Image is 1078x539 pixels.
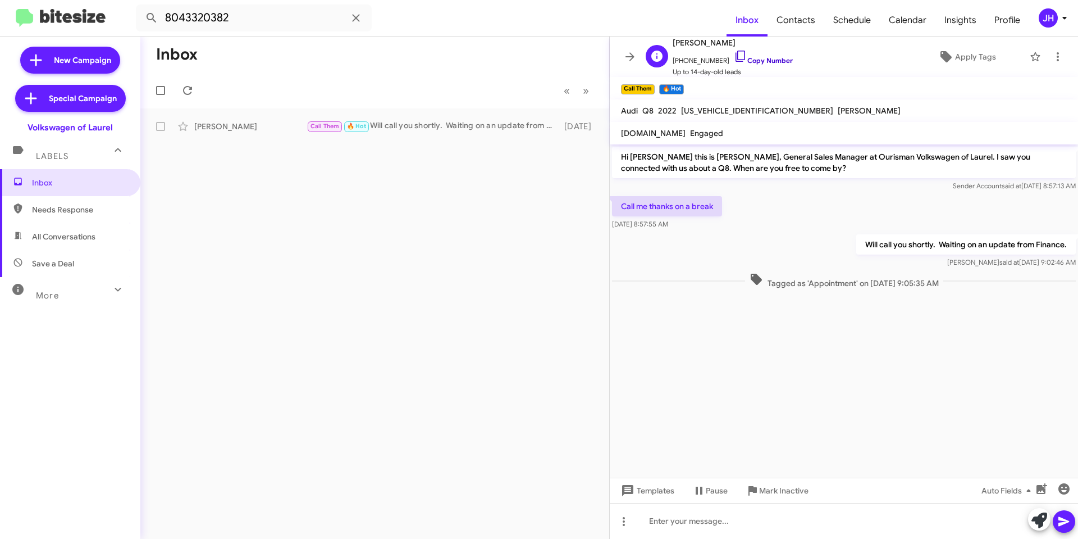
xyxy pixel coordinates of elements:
[909,47,1024,67] button: Apply Tags
[612,196,722,216] p: Call me thanks on a break
[955,47,996,67] span: Apply Tags
[734,56,793,65] a: Copy Number
[947,258,1076,266] span: [PERSON_NAME] [DATE] 9:02:46 AM
[690,128,723,138] span: Engaged
[583,84,589,98] span: »
[673,66,793,78] span: Up to 14-day-old leads
[658,106,677,116] span: 2022
[32,204,127,215] span: Needs Response
[856,234,1076,255] p: Will call you shortly. Waiting on an update from Finance.
[737,481,817,501] button: Mark Inactive
[15,85,126,112] a: Special Campaign
[985,4,1029,37] a: Profile
[972,481,1044,501] button: Auto Fields
[557,79,577,102] button: Previous
[559,121,600,132] div: [DATE]
[1002,182,1021,190] span: said at
[36,291,59,301] span: More
[999,258,1019,266] span: said at
[745,273,943,289] span: Tagged as 'Appointment' on [DATE] 9:05:35 AM
[612,220,668,228] span: [DATE] 8:57:55 AM
[659,84,683,94] small: 🔥 Hot
[612,147,1076,178] p: Hi [PERSON_NAME] this is [PERSON_NAME], General Sales Manager at Ourisman Volkswagen of Laurel. I...
[673,49,793,66] span: [PHONE_NUMBER]
[935,4,985,37] a: Insights
[32,258,74,269] span: Save a Deal
[156,46,198,64] h1: Inbox
[727,4,768,37] a: Inbox
[576,79,596,102] button: Next
[768,4,824,37] a: Contacts
[838,106,901,116] span: [PERSON_NAME]
[32,231,95,242] span: All Conversations
[32,177,127,188] span: Inbox
[20,47,120,74] a: New Campaign
[49,93,117,104] span: Special Campaign
[673,36,793,49] span: [PERSON_NAME]
[706,481,728,501] span: Pause
[564,84,570,98] span: «
[824,4,880,37] a: Schedule
[621,128,686,138] span: [DOMAIN_NAME]
[36,151,68,161] span: Labels
[54,55,111,66] span: New Campaign
[683,481,737,501] button: Pause
[621,106,638,116] span: Audi
[136,4,372,31] input: Search
[310,123,340,130] span: Call Them
[28,122,113,133] div: Volkswagen of Laurel
[681,106,833,116] span: [US_VEHICLE_IDENTIFICATION_NUMBER]
[1029,8,1066,28] button: JH
[347,123,366,130] span: 🔥 Hot
[621,84,655,94] small: Call Them
[610,481,683,501] button: Templates
[194,121,307,132] div: [PERSON_NAME]
[307,120,559,133] div: Will call you shortly. Waiting on an update from Finance.
[759,481,808,501] span: Mark Inactive
[1039,8,1058,28] div: JH
[619,481,674,501] span: Templates
[558,79,596,102] nav: Page navigation example
[953,182,1076,190] span: Sender Account [DATE] 8:57:13 AM
[880,4,935,37] a: Calendar
[981,481,1035,501] span: Auto Fields
[642,106,654,116] span: Q8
